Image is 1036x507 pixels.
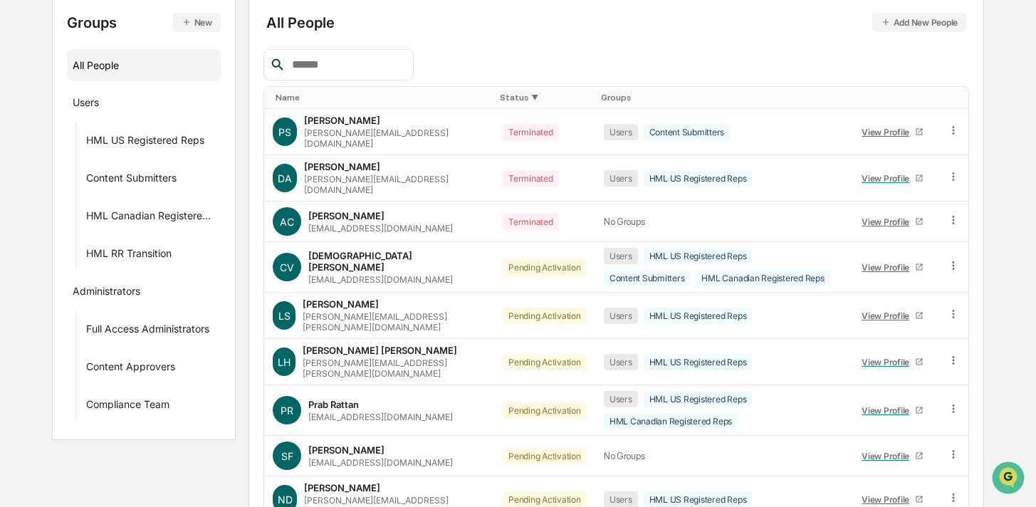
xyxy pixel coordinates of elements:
div: Administrators [73,285,140,302]
button: Add New People [872,13,967,32]
span: Preclearance [28,179,92,194]
span: LS [278,310,291,322]
div: [PERSON_NAME] [304,161,380,172]
div: Users [604,124,638,140]
div: [PERSON_NAME] [308,444,384,456]
div: View Profile [862,310,915,321]
a: View Profile [856,305,930,327]
div: View Profile [862,451,915,461]
span: ND [278,493,293,506]
div: View Profile [862,405,915,416]
div: [EMAIL_ADDRESS][DOMAIN_NAME] [308,223,453,234]
div: View Profile [862,494,915,505]
span: ▼ [531,93,538,103]
a: 🗄️Attestations [98,174,182,199]
div: Terminated [503,124,559,140]
a: 🔎Data Lookup [9,201,95,226]
div: Users [604,248,638,264]
span: SF [281,450,293,462]
div: HML Canadian Registered Reps [604,413,738,429]
div: Full Access Administrators [86,323,209,340]
span: Data Lookup [28,207,90,221]
div: Content Submitters [644,124,731,140]
button: Start new chat [242,113,259,130]
div: Toggle SortBy [276,93,488,103]
div: [EMAIL_ADDRESS][DOMAIN_NAME] [308,412,453,422]
span: AC [280,216,294,228]
div: Pending Activation [503,259,587,276]
div: Toggle SortBy [500,93,590,103]
div: [PERSON_NAME][EMAIL_ADDRESS][DOMAIN_NAME] [304,174,486,195]
div: Users [604,391,638,407]
div: Pending Activation [503,354,587,370]
div: [EMAIL_ADDRESS][DOMAIN_NAME] [308,457,453,468]
span: PS [278,126,291,138]
div: 🗄️ [103,181,115,192]
div: [PERSON_NAME][EMAIL_ADDRESS][PERSON_NAME][DOMAIN_NAME] [303,311,486,333]
div: Content Submitters [604,270,691,286]
div: [DEMOGRAPHIC_DATA][PERSON_NAME] [308,250,486,273]
button: New [173,13,221,32]
img: 1746055101610-c473b297-6a78-478c-a979-82029cc54cd1 [14,109,40,135]
div: Toggle SortBy [853,93,933,103]
div: All People [73,53,215,77]
a: View Profile [856,399,930,422]
div: HML US Registered Reps [644,248,753,264]
div: No Groups [604,451,839,461]
div: Users [604,354,638,370]
p: How can we help? [14,30,259,53]
div: [EMAIL_ADDRESS][DOMAIN_NAME] [308,274,453,285]
div: Terminated [503,214,559,230]
a: View Profile [856,121,930,143]
div: Prab Rattan [308,399,359,410]
div: [PERSON_NAME] [304,482,380,493]
div: Pending Activation [503,402,587,419]
div: Terminated [503,170,559,187]
iframe: Open customer support [990,460,1029,498]
div: Content Submitters [86,172,177,189]
span: DA [278,172,292,184]
div: We're available if you need us! [48,123,180,135]
div: No Groups [604,216,839,227]
div: All People [266,13,966,32]
div: [PERSON_NAME] [304,115,380,126]
div: [PERSON_NAME] [308,210,384,221]
div: [PERSON_NAME][EMAIL_ADDRESS][DOMAIN_NAME] [304,127,486,149]
a: View Profile [856,351,930,373]
div: [PERSON_NAME] [303,298,379,310]
span: Attestations [117,179,177,194]
div: Users [604,308,638,324]
div: Content Approvers [86,360,175,377]
div: HML Canadian Registered Reps [696,270,830,286]
div: View Profile [862,127,915,137]
div: Toggle SortBy [950,93,963,103]
a: View Profile [856,445,930,467]
div: 🔎 [14,208,26,219]
div: Toggle SortBy [601,93,842,103]
div: Compliance Team [86,398,169,415]
div: [PERSON_NAME] [PERSON_NAME] [303,345,457,356]
a: View Profile [856,256,930,278]
div: HML Canadian Registered Reps [86,209,215,226]
div: Groups [67,13,221,32]
div: HML US Registered Reps [86,134,204,151]
div: View Profile [862,216,915,227]
div: Users [604,170,638,187]
div: HML RR Transition [86,247,172,264]
span: Pylon [142,241,172,252]
div: Start new chat [48,109,234,123]
div: Pending Activation [503,308,587,324]
a: View Profile [856,211,930,233]
div: View Profile [862,357,915,367]
div: 🖐️ [14,181,26,192]
span: PR [281,404,293,417]
div: Users [73,96,99,113]
a: View Profile [856,167,930,189]
div: View Profile [862,262,915,273]
div: HML US Registered Reps [644,391,753,407]
span: LH [278,356,291,368]
div: [PERSON_NAME][EMAIL_ADDRESS][PERSON_NAME][DOMAIN_NAME] [303,357,486,379]
input: Clear [37,65,235,80]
